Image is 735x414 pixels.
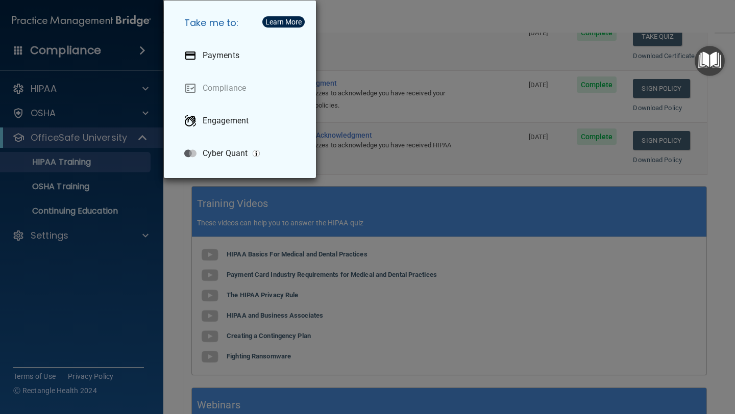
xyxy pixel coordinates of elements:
[176,41,308,70] a: Payments
[176,107,308,135] a: Engagement
[262,16,305,28] button: Learn More
[203,148,248,159] p: Cyber Quant
[203,50,239,61] p: Payments
[176,139,308,168] a: Cyber Quant
[695,46,725,76] button: Open Resource Center
[176,9,308,37] h5: Take me to:
[203,116,249,126] p: Engagement
[265,18,302,25] div: Learn More
[176,74,308,102] a: Compliance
